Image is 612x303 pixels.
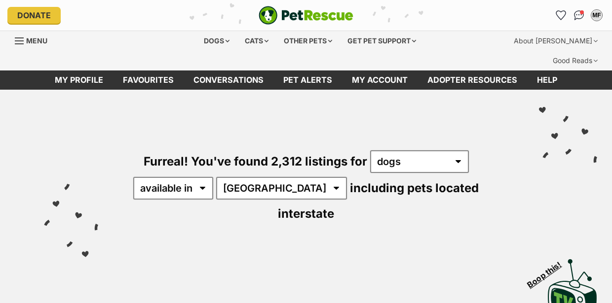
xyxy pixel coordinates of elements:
img: logo-e224e6f780fb5917bec1dbf3a21bbac754714ae5b6737aabdf751b685950b380.svg [259,6,353,25]
a: Pet alerts [273,70,342,90]
div: Dogs [197,31,236,51]
ul: Account quick links [553,7,605,23]
a: Menu [15,31,54,49]
a: Favourites [553,7,569,23]
span: Boop this! [526,254,571,289]
div: Get pet support [341,31,423,51]
button: My account [589,7,605,23]
div: Other pets [277,31,339,51]
a: Conversations [571,7,587,23]
span: Furreal! You've found 2,312 listings for [144,154,367,168]
span: including pets located interstate [278,181,479,221]
a: Help [527,70,567,90]
div: Cats [238,31,275,51]
span: Menu [26,36,47,45]
div: MF [592,10,602,20]
a: Donate [7,7,61,24]
a: My account [342,70,418,90]
div: About [PERSON_NAME] [507,31,605,51]
a: conversations [184,70,273,90]
img: chat-41dd97257d64d25036548639549fe6c8038ab92f7586957e7f3b1b290dea8141.svg [574,10,584,20]
div: Good Reads [546,51,605,70]
a: Adopter resources [418,70,527,90]
a: My profile [45,70,113,90]
a: PetRescue [259,6,353,25]
a: Favourites [113,70,184,90]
